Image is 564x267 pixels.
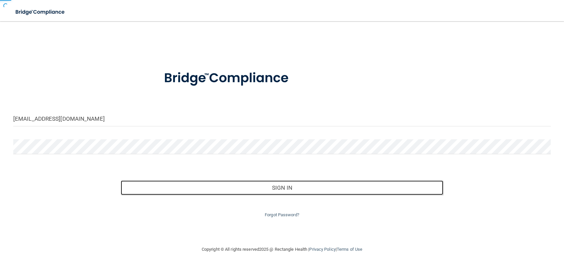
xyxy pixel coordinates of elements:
[161,239,403,260] div: Copyright © All rights reserved 2025 @ Rectangle Health | |
[265,212,299,217] a: Forgot Password?
[450,221,556,247] iframe: Drift Widget Chat Controller
[150,61,305,96] img: bridge_compliance_login_screen.278c3ca4.svg
[337,247,362,252] a: Terms of Use
[121,180,443,195] button: Sign In
[13,111,551,126] input: Email
[10,5,71,19] img: bridge_compliance_login_screen.278c3ca4.svg
[309,247,335,252] a: Privacy Policy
